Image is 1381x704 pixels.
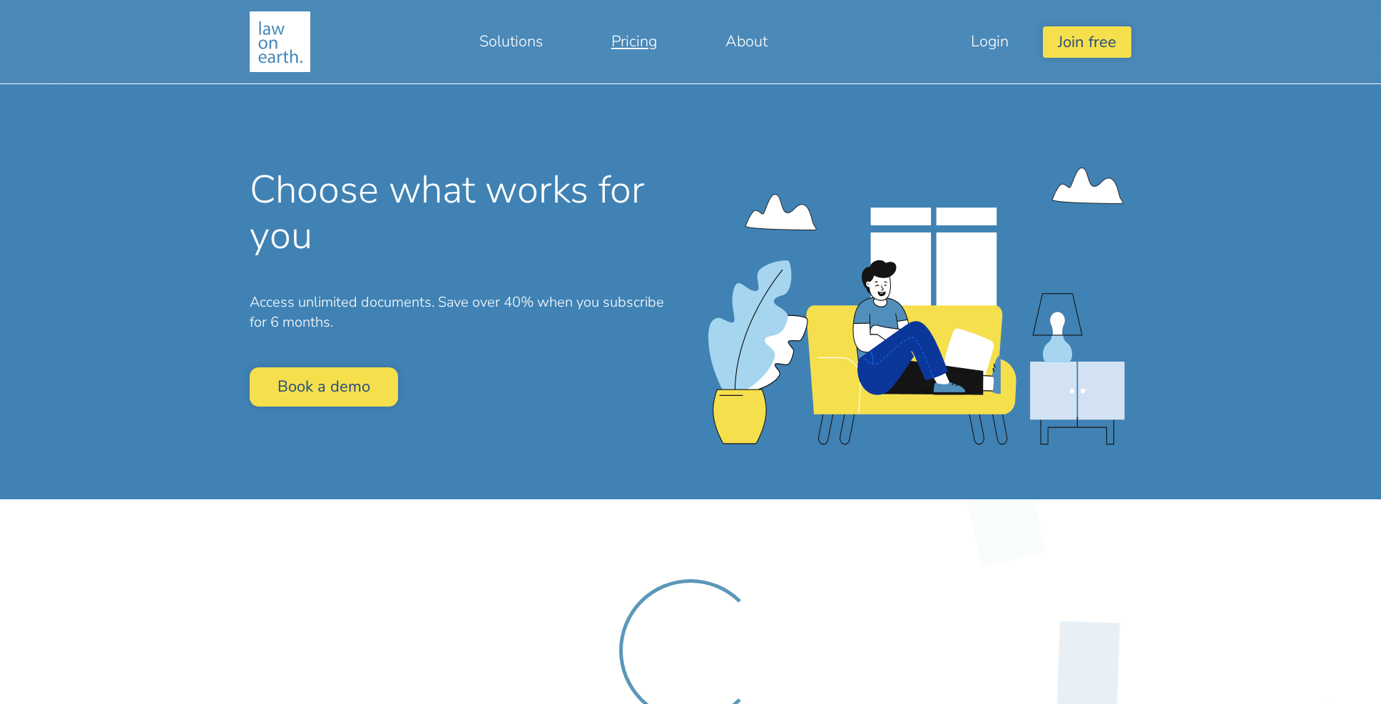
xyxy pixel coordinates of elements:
a: Pricing [577,24,691,58]
img: diamond_129129.svg [941,463,1071,593]
a: Solutions [445,24,577,58]
a: About [691,24,802,58]
a: Login [937,24,1043,58]
a: Book a demo [250,367,398,407]
button: Join free [1043,26,1131,57]
img: peaceful_place.png [708,168,1125,445]
p: Access unlimited documents. Save over 40% when you subscribe for 6 months. [250,292,680,334]
h1: Choose what works for you [250,167,680,258]
img: Making legal services accessible to everyone, anywhere, anytime [250,11,310,72]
